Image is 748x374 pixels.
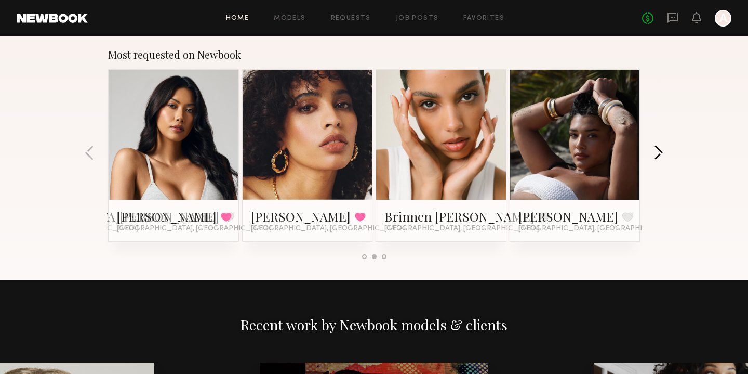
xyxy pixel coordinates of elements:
a: Requests [331,15,371,22]
span: [GEOGRAPHIC_DATA], [GEOGRAPHIC_DATA] [117,225,272,233]
a: Job Posts [396,15,439,22]
a: [PERSON_NAME] [251,208,351,225]
a: Favorites [463,15,504,22]
a: Brinnen [PERSON_NAME] [384,208,535,225]
span: [GEOGRAPHIC_DATA], [GEOGRAPHIC_DATA] [518,225,673,233]
a: A [715,10,731,27]
span: [GEOGRAPHIC_DATA], [GEOGRAPHIC_DATA] [251,225,406,233]
a: Home [226,15,249,22]
a: Models [274,15,305,22]
a: [PERSON_NAME] [117,208,217,225]
a: [PERSON_NAME] [518,208,618,225]
span: [GEOGRAPHIC_DATA], [GEOGRAPHIC_DATA] [384,225,539,233]
div: Most requested on Newbook [108,48,640,61]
